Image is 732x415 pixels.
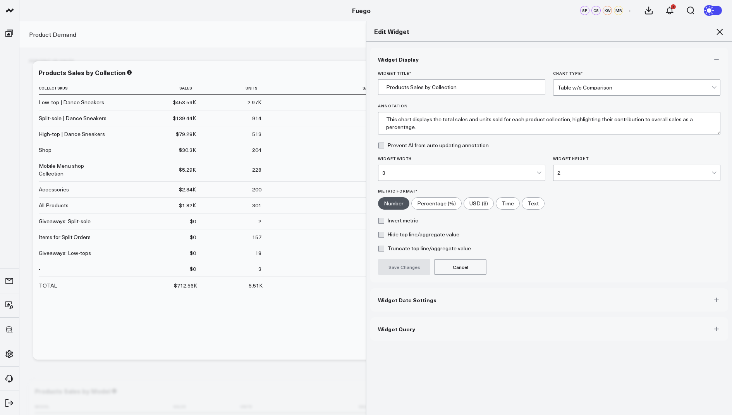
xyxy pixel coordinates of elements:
[378,217,418,224] label: Invert metric
[352,6,371,15] a: Fuego
[378,189,720,193] label: Metric Format*
[522,197,545,210] label: Text
[378,142,489,148] label: Prevent AI from auto updating annotation
[628,8,632,13] span: +
[614,6,623,15] div: MR
[557,84,711,91] div: Table w/o Comparison
[378,259,430,275] button: Save Changes
[378,71,545,76] label: Widget Title *
[603,6,612,15] div: KW
[591,6,601,15] div: CS
[378,156,545,161] label: Widget Width
[625,6,634,15] button: +
[580,6,589,15] div: SP
[378,112,720,134] textarea: This chart displays the total sales and units sold for each product collection, highlighting thei...
[464,197,494,210] label: USD ($)
[378,56,419,62] span: Widget Display
[557,170,711,176] div: 2
[378,326,415,332] span: Widget Query
[370,317,728,341] button: Widget Query
[374,27,724,36] h2: Edit Widget
[553,71,720,76] label: Chart Type *
[378,245,471,251] label: Truncate top line/aggregate value
[378,297,436,303] span: Widget Date Settings
[370,48,728,71] button: Widget Display
[411,197,462,210] label: Percentage (%)
[378,79,545,95] input: Enter your widget title
[496,197,520,210] label: Time
[378,103,720,108] label: Annotation
[553,156,720,161] label: Widget Height
[378,231,459,238] label: Hide top line/aggregate value
[370,288,728,312] button: Widget Date Settings
[671,4,676,9] div: 4
[378,197,409,210] label: Number
[382,170,536,176] div: 3
[434,259,486,275] button: Cancel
